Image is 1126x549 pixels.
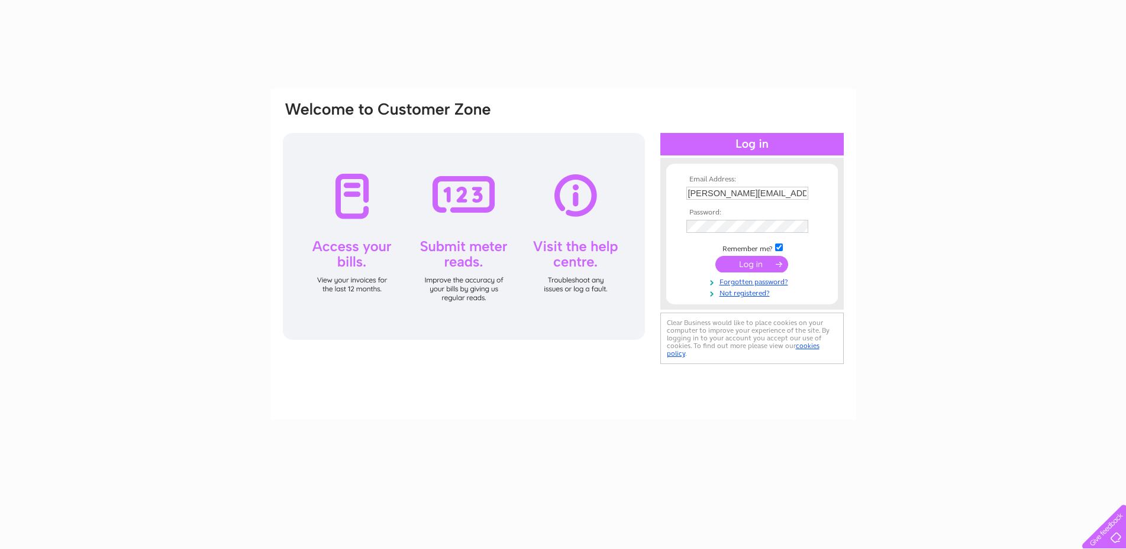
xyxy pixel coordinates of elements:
td: Remember me? [683,242,821,254]
th: Password: [683,209,821,217]
input: Submit [715,256,788,272]
a: cookies policy [667,342,820,358]
a: Not registered? [686,287,821,298]
a: Forgotten password? [686,275,821,287]
div: Clear Business would like to place cookies on your computer to improve your experience of the sit... [660,313,844,364]
th: Email Address: [683,176,821,184]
